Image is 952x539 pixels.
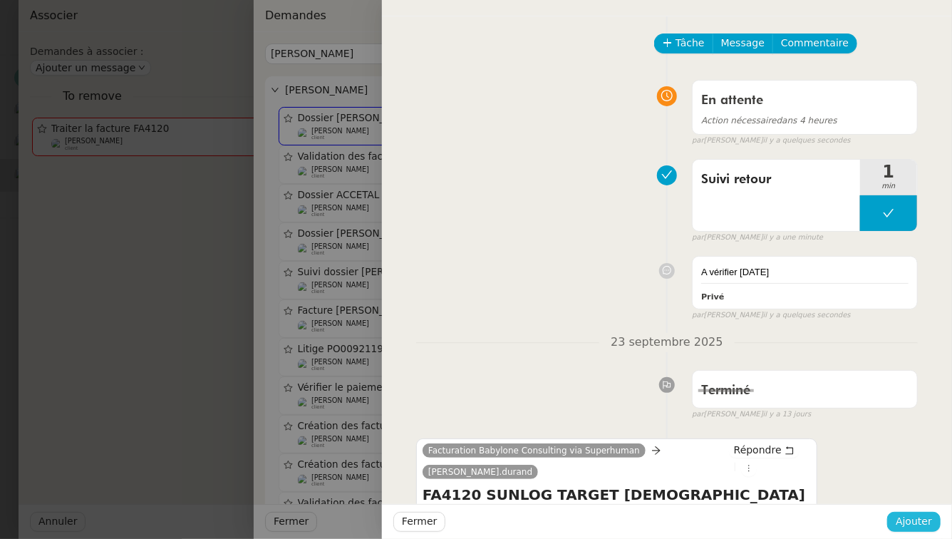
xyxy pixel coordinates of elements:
small: [PERSON_NAME] [692,232,823,244]
button: Tâche [654,34,713,53]
small: [PERSON_NAME] [692,309,851,322]
span: il y a quelques secondes [763,309,851,322]
b: Privé [701,292,724,302]
span: Suivi retour [701,169,852,190]
small: [PERSON_NAME] [692,409,811,421]
span: Ajouter [896,513,932,530]
span: il y a une minute [763,232,823,244]
span: par [692,309,704,322]
span: par [692,135,704,147]
span: Commentaire [781,35,849,51]
small: [PERSON_NAME] [692,135,851,147]
button: Ajouter [887,512,941,532]
h4: FA4120 SUNLOG TARGET [DEMOGRAPHIC_DATA] CONSULTING [PERSON_NAME] SEPTEMBRE-25 [423,485,811,525]
span: 1 [860,163,917,180]
span: Tâche [676,35,705,51]
button: Fermer [393,512,445,532]
span: Action nécessaire [701,115,777,125]
span: Message [721,35,765,51]
span: Terminé [701,384,750,397]
span: Fermer [402,513,437,530]
a: [PERSON_NAME].durand [423,466,538,478]
span: min [860,180,917,192]
span: En attente [701,94,763,107]
span: il y a quelques secondes [763,135,851,147]
button: Commentaire [772,34,857,53]
button: Message [713,34,773,53]
span: il y a 13 jours [763,409,812,421]
span: 23 septembre 2025 [599,333,735,352]
span: dans 4 heures [701,115,837,125]
span: par [692,409,704,421]
button: Répondre [729,442,800,458]
span: par [692,232,704,244]
div: A vérifier [DATE] [701,265,909,279]
span: Répondre [734,443,782,457]
a: Facturation Babylone Consulting via Superhuman [423,444,646,457]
